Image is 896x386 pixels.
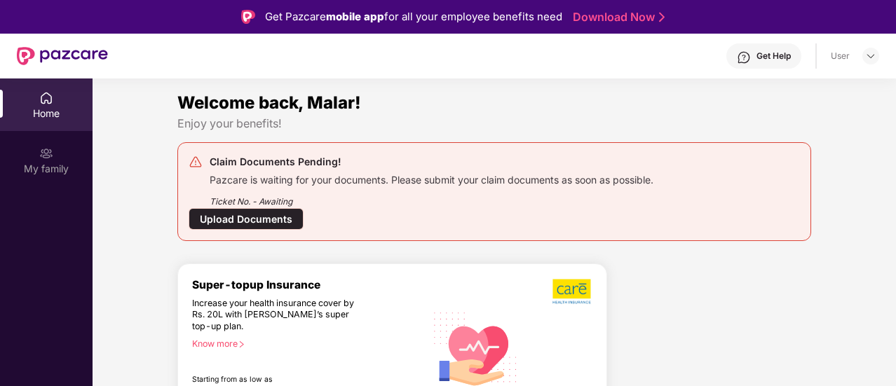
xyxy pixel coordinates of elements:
[192,375,366,385] div: Starting from as low as
[210,186,653,208] div: Ticket No. - Awaiting
[192,338,417,348] div: Know more
[39,91,53,105] img: svg+xml;base64,PHN2ZyBpZD0iSG9tZSIgeG1sbnM9Imh0dHA6Ly93d3cudzMub3JnLzIwMDAvc3ZnIiB3aWR0aD0iMjAiIG...
[210,170,653,186] div: Pazcare is waiting for your documents. Please submit your claim documents as soon as possible.
[210,153,653,170] div: Claim Documents Pending!
[177,92,361,113] span: Welcome back, Malar!
[17,47,108,65] img: New Pazcare Logo
[192,298,365,333] div: Increase your health insurance cover by Rs. 20L with [PERSON_NAME]’s super top-up plan.
[573,10,660,25] a: Download Now
[189,155,203,169] img: svg+xml;base64,PHN2ZyB4bWxucz0iaHR0cDovL3d3dy53My5vcmcvMjAwMC9zdmciIHdpZHRoPSIyNCIgaGVpZ2h0PSIyNC...
[326,10,384,23] strong: mobile app
[39,146,53,160] img: svg+xml;base64,PHN2ZyB3aWR0aD0iMjAiIGhlaWdodD0iMjAiIHZpZXdCb3g9IjAgMCAyMCAyMCIgZmlsbD0ibm9uZSIgeG...
[831,50,850,62] div: User
[756,50,791,62] div: Get Help
[265,8,562,25] div: Get Pazcare for all your employee benefits need
[177,116,811,131] div: Enjoy your benefits!
[238,340,245,348] span: right
[241,10,255,24] img: Logo
[552,278,592,305] img: b5dec4f62d2307b9de63beb79f102df3.png
[192,278,426,291] div: Super-topup Insurance
[189,208,304,230] div: Upload Documents
[737,50,751,64] img: svg+xml;base64,PHN2ZyBpZD0iSGVscC0zMngzMiIgeG1sbnM9Imh0dHA6Ly93d3cudzMub3JnLzIwMDAvc3ZnIiB3aWR0aD...
[865,50,876,62] img: svg+xml;base64,PHN2ZyBpZD0iRHJvcGRvd24tMzJ4MzIiIHhtbG5zPSJodHRwOi8vd3d3LnczLm9yZy8yMDAwL3N2ZyIgd2...
[659,10,665,25] img: Stroke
